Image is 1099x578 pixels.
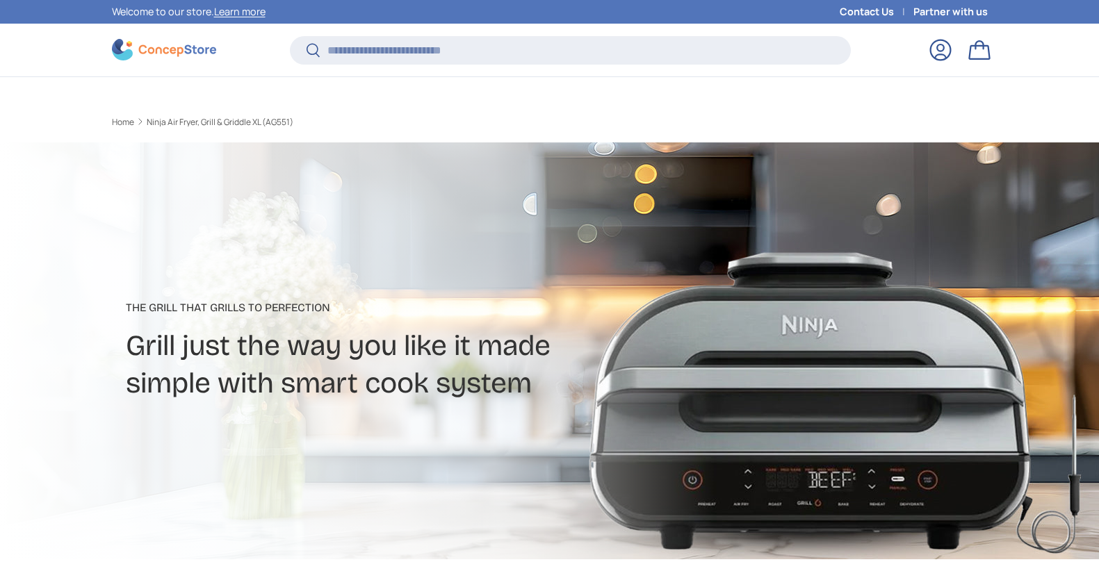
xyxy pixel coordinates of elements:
[112,116,576,129] nav: Breadcrumbs
[913,4,988,19] a: Partner with us
[112,39,216,60] img: ConcepStore
[840,4,913,19] a: Contact Us
[112,4,266,19] p: Welcome to our store.
[147,118,293,126] a: Ninja Air Fryer, Grill & Griddle XL (AG551)
[126,327,660,402] h2: Grill just the way you like it made simple with smart cook system
[112,118,134,126] a: Home
[126,299,660,316] p: The grill that grills to perfection
[214,5,266,18] a: Learn more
